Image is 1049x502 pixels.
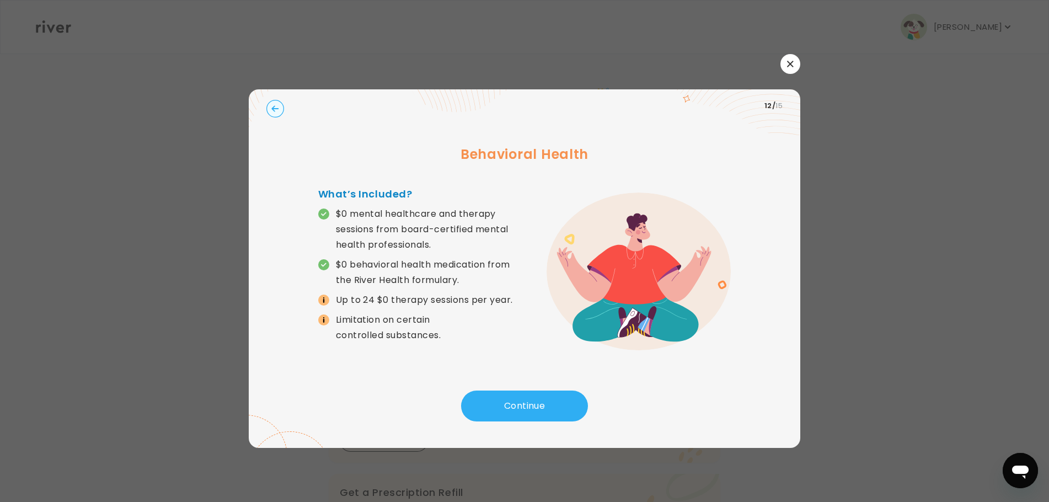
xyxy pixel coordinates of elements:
p: Up to 24 $0 therapy sessions per year. [336,292,513,308]
p: $0 mental healthcare and therapy sessions from board-certified mental health professionals. [336,206,524,253]
img: error graphic [547,193,731,350]
p: $0 behavioral health medication from the River Health formulary. [336,257,524,288]
iframe: Button to launch messaging window [1003,453,1038,488]
button: Continue [461,391,588,421]
h3: Behavioral Health [266,145,783,164]
h4: What’s Included? [318,186,524,202]
p: Limitation on certain controlled substances. [336,312,524,343]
